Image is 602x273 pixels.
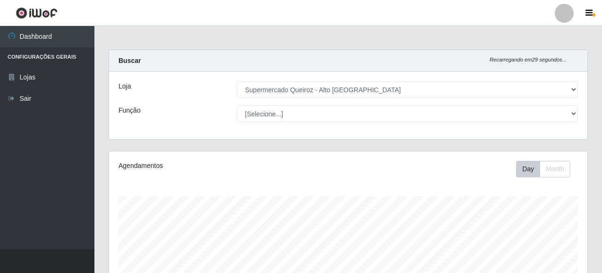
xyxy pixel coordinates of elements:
[516,161,570,177] div: First group
[119,106,141,115] label: Função
[516,161,578,177] div: Toolbar with button groups
[516,161,540,177] button: Day
[490,57,567,62] i: Recarregando em 29 segundos...
[540,161,570,177] button: Month
[16,7,58,19] img: CoreUI Logo
[119,161,302,171] div: Agendamentos
[119,57,141,64] strong: Buscar
[119,81,131,91] label: Loja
